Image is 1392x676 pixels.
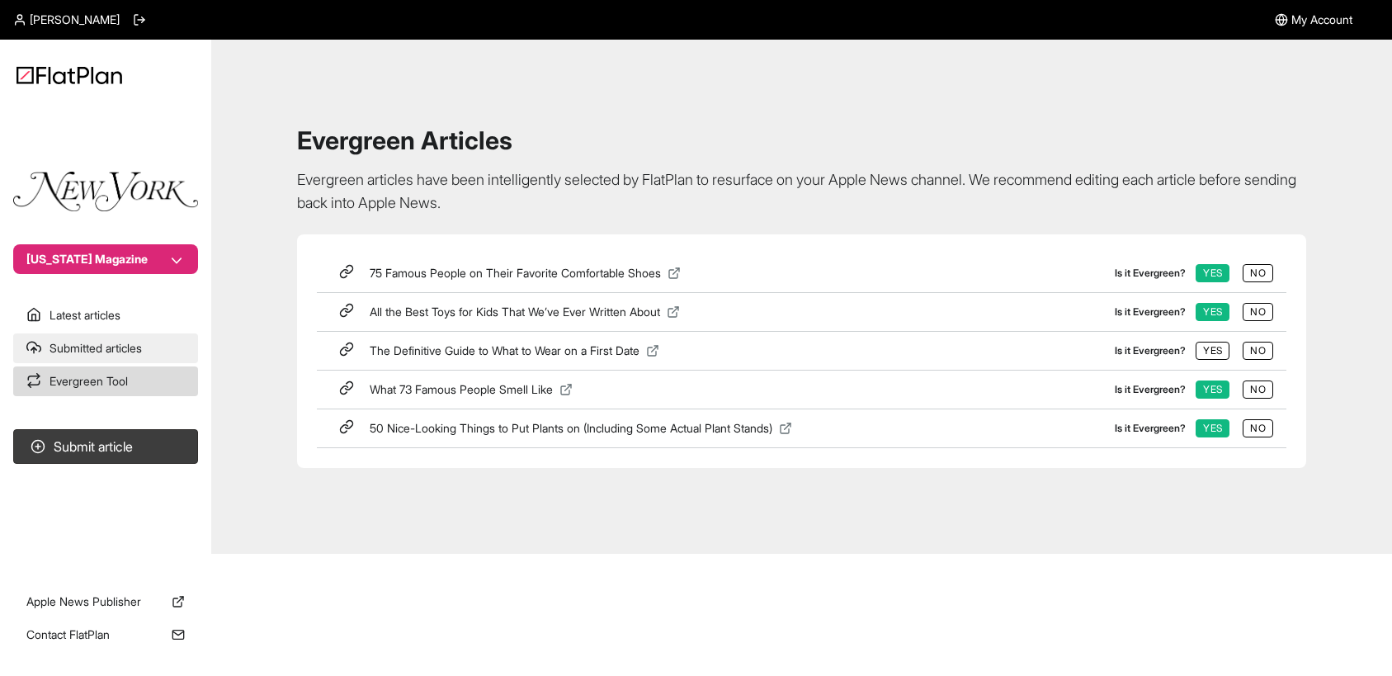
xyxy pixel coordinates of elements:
label: Is it Evergreen? [1115,307,1186,317]
button: No [1243,303,1273,321]
span: My Account [1291,12,1352,28]
a: Latest articles [13,300,198,330]
button: [US_STATE] Magazine [13,244,198,274]
a: [PERSON_NAME] [13,12,120,28]
img: Logo [17,66,122,84]
button: No [1243,419,1273,437]
label: Is it Evergreen? [1115,385,1186,395]
label: Is it Evergreen? [1115,268,1186,278]
span: The Definitive Guide to What to Wear on a First Date [370,343,639,357]
button: Yes [1196,264,1229,282]
button: No [1243,264,1273,282]
button: Yes [1196,381,1229,399]
button: No [1243,342,1273,360]
p: Evergreen articles have been intelligently selected by FlatPlan to resurface on your Apple News c... [297,168,1306,215]
span: 50 Nice-Looking Things to Put Plants on (Including Some Actual Plant Stands) [370,421,772,435]
h1: Evergreen Articles [297,125,1306,155]
label: Is it Evergreen? [1115,423,1186,433]
button: Yes [1196,419,1229,437]
a: Evergreen Tool [13,366,198,396]
button: Yes [1196,342,1229,360]
label: Is it Evergreen? [1115,346,1186,356]
button: No [1243,381,1273,399]
img: Publication Logo [13,172,198,211]
a: Submitted articles [13,333,198,363]
a: Apple News Publisher [13,587,198,617]
span: 75 Famous People on Their Favorite Comfortable Shoes [370,266,661,280]
span: All the Best Toys for Kids That We’ve Ever Written About [370,305,660,319]
button: Yes [1196,303,1229,321]
button: Submit article [13,429,198,464]
span: [PERSON_NAME] [30,12,120,28]
a: Contact FlatPlan [13,620,198,650]
span: What 73 Famous People Smell Like [370,382,553,396]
